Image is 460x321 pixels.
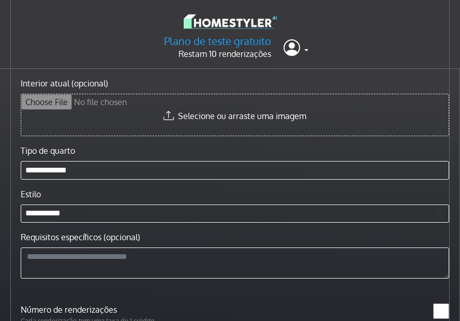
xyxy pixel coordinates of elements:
img: logo-3de290ba35641baa71223ecac5eacb59cb85b4c7fdf211dc9aaecaaee71ea2f8.svg [184,12,277,31]
font: Requisitos específicos (opcional) [21,232,140,242]
font: Interior atual (opcional) [21,78,108,89]
font: Plano de teste gratuito [164,34,271,48]
font: Estilo [21,189,41,199]
font: Restam 10 renderizações [179,49,271,59]
font: Tipo de quarto [21,145,75,156]
font: Número de renderizações [21,304,117,315]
